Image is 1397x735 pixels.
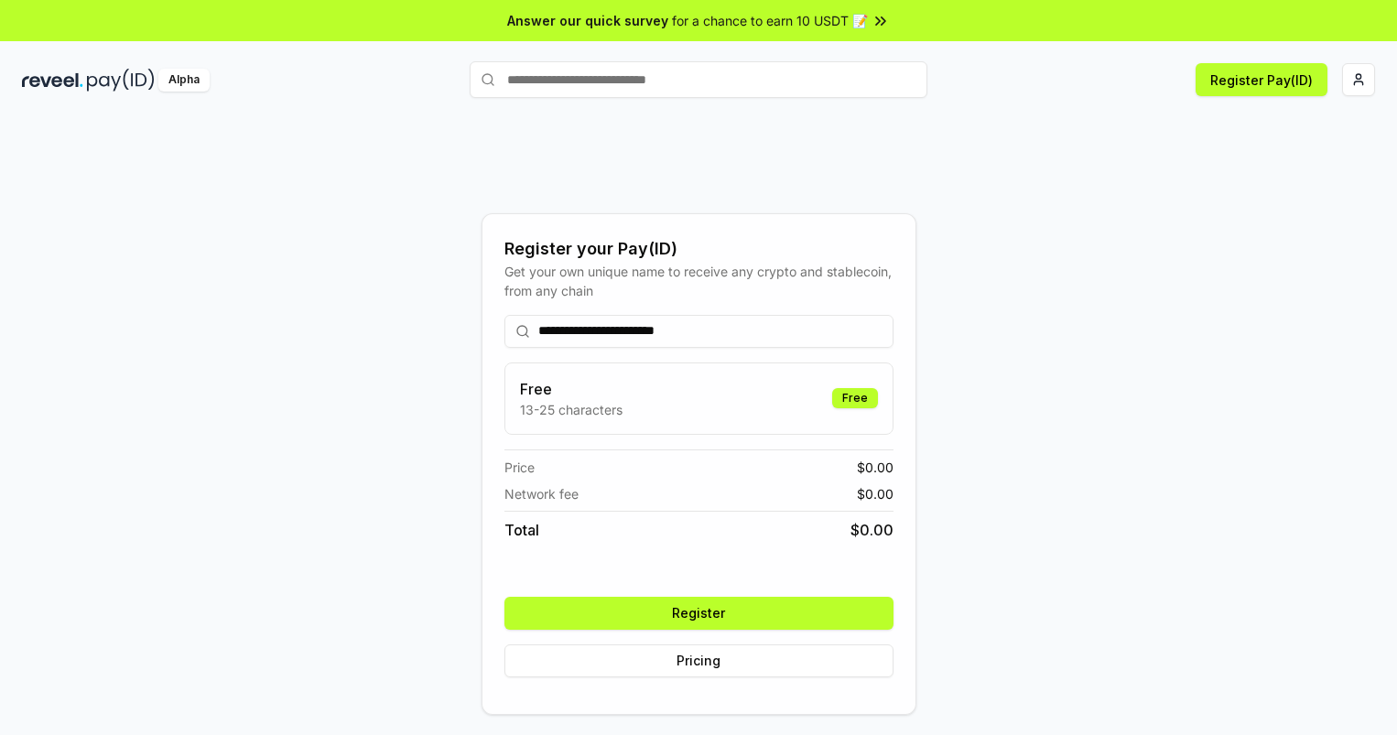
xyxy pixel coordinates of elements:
[22,69,83,92] img: reveel_dark
[1196,63,1327,96] button: Register Pay(ID)
[507,11,668,30] span: Answer our quick survey
[850,519,893,541] span: $ 0.00
[504,597,893,630] button: Register
[520,400,623,419] p: 13-25 characters
[504,458,535,477] span: Price
[672,11,868,30] span: for a chance to earn 10 USDT 📝
[857,484,893,503] span: $ 0.00
[504,262,893,300] div: Get your own unique name to receive any crypto and stablecoin, from any chain
[504,236,893,262] div: Register your Pay(ID)
[520,378,623,400] h3: Free
[857,458,893,477] span: $ 0.00
[504,484,579,503] span: Network fee
[832,388,878,408] div: Free
[158,69,210,92] div: Alpha
[504,519,539,541] span: Total
[87,69,155,92] img: pay_id
[504,644,893,677] button: Pricing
